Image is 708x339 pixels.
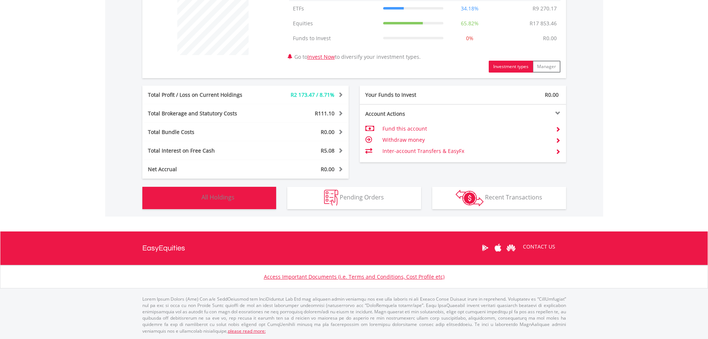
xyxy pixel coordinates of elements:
[321,147,334,154] span: R5.08
[479,236,492,259] a: Google Play
[291,91,334,98] span: R2 173.47 / 8.71%
[142,231,185,265] a: EasyEquities
[360,91,463,99] div: Your Funds to Invest
[447,1,492,16] td: 34.18%
[184,190,200,206] img: holdings-wht.png
[142,147,263,154] div: Total Interest on Free Cash
[533,61,560,73] button: Manager
[526,16,560,31] td: R17 853.46
[485,193,542,201] span: Recent Transactions
[432,187,566,209] button: Recent Transactions
[382,123,549,134] td: Fund this account
[289,31,379,46] td: Funds to Invest
[456,190,484,206] img: transactions-zar-wht.png
[492,236,505,259] a: Apple
[360,110,463,118] div: Account Actions
[142,296,566,334] p: Lorem Ipsum Dolors (Ame) Con a/e SeddOeiusmod tem InciDiduntut Lab Etd mag aliquaen admin veniamq...
[307,53,335,60] a: Invest Now
[315,110,334,117] span: R111.10
[142,166,263,173] div: Net Accrual
[539,31,560,46] td: R0.00
[529,1,560,16] td: R9 270.17
[447,31,492,46] td: 0%
[287,187,421,209] button: Pending Orders
[289,16,379,31] td: Equities
[489,61,533,73] button: Investment types
[201,193,235,201] span: All Holdings
[382,145,549,157] td: Inter-account Transfers & EasyFx
[142,128,263,136] div: Total Bundle Costs
[142,187,276,209] button: All Holdings
[228,328,266,334] a: please read more:
[382,134,549,145] td: Withdraw money
[518,236,560,257] a: CONTACT US
[289,1,379,16] td: ETFs
[505,236,518,259] a: Huawei
[447,16,492,31] td: 65.82%
[324,190,338,206] img: pending_instructions-wht.png
[545,91,559,98] span: R0.00
[340,193,384,201] span: Pending Orders
[142,110,263,117] div: Total Brokerage and Statutory Costs
[142,91,263,99] div: Total Profit / Loss on Current Holdings
[264,273,444,280] a: Access Important Documents (i.e. Terms and Conditions, Cost Profile etc)
[321,166,334,173] span: R0.00
[321,128,334,135] span: R0.00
